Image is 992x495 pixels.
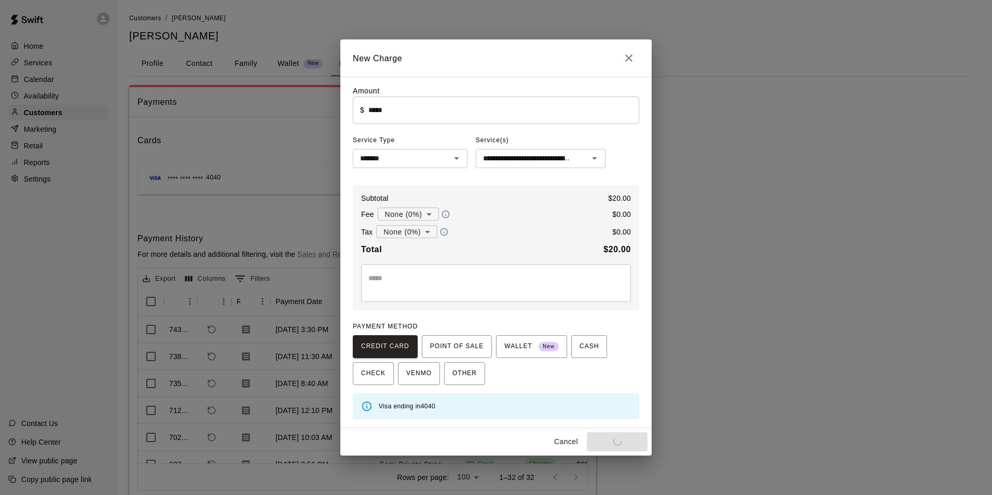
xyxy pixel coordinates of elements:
span: CHECK [361,365,385,382]
button: CREDIT CARD [353,335,418,358]
p: $ [360,105,364,115]
span: New [539,340,559,354]
b: $ 20.00 [603,245,631,254]
button: Cancel [549,432,583,451]
span: POINT OF SALE [430,338,484,355]
button: Close [618,48,639,68]
span: OTHER [452,365,477,382]
span: Service(s) [476,132,509,149]
p: $ 0.00 [612,227,631,237]
p: $ 20.00 [608,193,631,203]
span: VENMO [406,365,432,382]
div: None (0%) [376,222,437,241]
span: Visa ending in 4040 [379,403,435,410]
button: Open [449,151,464,166]
b: Total [361,245,382,254]
span: CASH [580,338,599,355]
button: Open [587,151,602,166]
p: $ 0.00 [612,209,631,219]
button: OTHER [444,362,485,385]
span: CREDIT CARD [361,338,409,355]
label: Amount [353,87,380,95]
p: Tax [361,227,373,237]
span: WALLET [504,338,559,355]
button: WALLET New [496,335,567,358]
span: Service Type [353,132,467,149]
button: CASH [571,335,607,358]
button: VENMO [398,362,440,385]
div: None (0%) [378,204,439,224]
button: POINT OF SALE [422,335,492,358]
h2: New Charge [340,39,652,77]
span: PAYMENT METHOD [353,323,418,330]
button: CHECK [353,362,394,385]
p: Fee [361,209,374,219]
p: Subtotal [361,193,389,203]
